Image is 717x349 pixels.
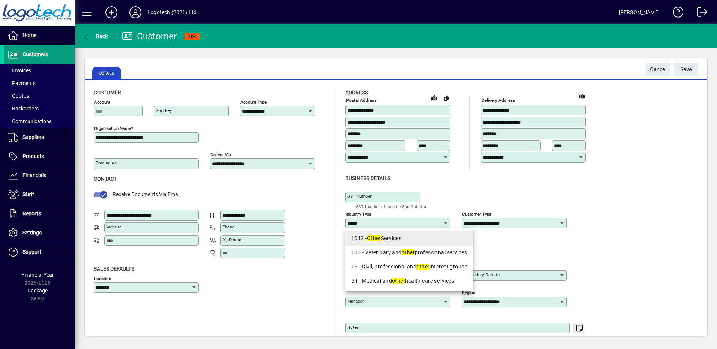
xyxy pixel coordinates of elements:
[345,175,390,181] span: Business details
[83,33,108,39] span: Back
[440,92,452,104] button: Copy to Delivery address
[75,30,116,43] app-page-header-button: Back
[462,211,491,216] mat-label: Customer type
[94,89,121,95] span: Customer
[347,194,372,199] mat-label: GST Number
[94,176,117,182] span: Contact
[346,211,371,216] mat-label: Industry type
[106,224,121,230] mat-label: Website
[345,89,368,95] span: Address
[122,30,177,42] div: Customer
[240,100,267,105] mat-label: Account Type
[345,231,473,246] mat-option: 1012 - Other Services
[4,224,75,242] a: Settings
[7,106,39,112] span: Backorders
[22,191,34,197] span: Staff
[22,210,41,216] span: Reports
[27,288,48,294] span: Package
[147,6,196,18] div: Logotech (2021) Ltd
[347,325,359,330] mat-label: Notes
[356,202,426,211] mat-hint: GST Number should be 8 or 9 digits
[367,235,381,241] em: Other
[4,243,75,261] a: Support
[22,134,44,140] span: Suppliers
[4,185,75,204] a: Staff
[94,100,110,105] mat-label: Account
[99,6,123,19] button: Add
[22,249,41,255] span: Support
[650,63,666,76] span: Cancel
[22,172,46,178] span: Financials
[392,278,405,284] em: other
[22,230,42,236] span: Settings
[462,290,475,295] mat-label: Region
[351,277,467,285] div: 54 - Medical and health care services
[123,6,147,19] button: Profile
[81,30,110,43] button: Back
[345,260,473,274] mat-option: 15 - Civil, professional and other interest groups
[345,246,473,260] mat-option: 100 - Veterinary and other professional services
[4,64,75,77] a: Invoices
[351,263,467,271] div: 15 - Civil, professional and interest groups
[4,166,75,185] a: Financials
[7,118,52,124] span: Communications
[347,298,364,304] mat-label: Manager
[619,6,660,18] div: [PERSON_NAME]
[7,80,36,86] span: Payments
[7,67,31,73] span: Invoices
[187,34,197,39] span: NEW
[112,191,180,197] span: Receive Documents Via Email
[7,93,29,99] span: Quotes
[646,63,670,76] button: Cancel
[667,1,684,26] a: Knowledge Base
[94,126,131,131] mat-label: Organisation name
[402,249,415,255] em: other
[351,249,467,257] div: 100 - Veterinary and professional services
[680,66,683,72] span: S
[680,63,692,76] span: ave
[4,147,75,166] a: Products
[92,67,121,79] span: Details
[94,266,134,272] span: Sales defaults
[576,90,588,102] a: View on map
[345,274,473,288] mat-option: 54 - Medical and other health care services
[691,1,708,26] a: Logout
[156,108,172,113] mat-label: Sort key
[94,276,111,281] mat-label: Location
[4,204,75,223] a: Reports
[428,92,440,104] a: View on map
[4,89,75,102] a: Quotes
[674,63,698,76] button: Save
[351,234,467,242] div: 1012 - Services
[416,264,429,270] em: other
[222,237,241,242] mat-label: Alt Phone
[222,224,234,230] mat-label: Phone
[4,102,75,115] a: Backorders
[96,160,117,166] mat-label: Trading as
[210,152,231,157] mat-label: Deliver via
[4,128,75,147] a: Suppliers
[4,26,75,45] a: Home
[4,115,75,128] a: Communications
[22,153,44,159] span: Products
[21,272,54,278] span: Financial Year
[4,77,75,89] a: Payments
[463,272,501,277] mat-label: Marketing/ Referral
[22,32,36,38] span: Home
[22,51,48,57] span: Customers
[521,333,580,342] mat-hint: Use 'Enter' to start a new line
